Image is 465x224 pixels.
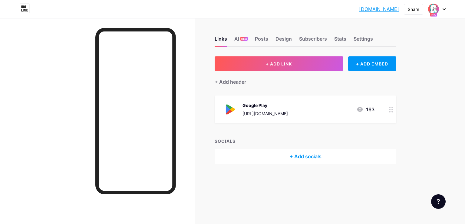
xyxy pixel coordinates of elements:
div: AI [234,35,248,46]
div: Google Play [242,102,288,109]
span: + ADD LINK [266,61,292,66]
div: Links [215,35,227,46]
div: Settings [354,35,373,46]
a: [DOMAIN_NAME] [359,5,399,13]
div: + ADD EMBED [348,56,396,71]
div: SOCIALS [215,138,396,144]
div: Stats [334,35,346,46]
button: + ADD LINK [215,56,343,71]
div: Subscribers [299,35,327,46]
div: Share [408,6,419,12]
div: + Add socials [215,149,396,164]
div: 163 [356,106,374,113]
span: NEW [241,37,247,41]
div: + Add header [215,78,246,85]
img: Google Play [222,102,238,117]
div: Design [275,35,292,46]
div: [URL][DOMAIN_NAME] [242,110,288,117]
img: bigo [428,3,439,15]
div: Posts [255,35,268,46]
